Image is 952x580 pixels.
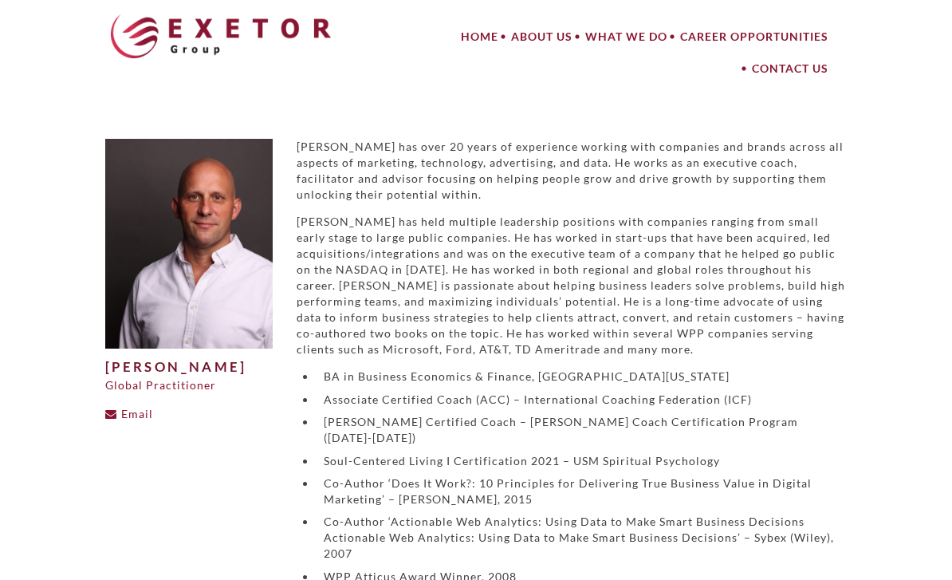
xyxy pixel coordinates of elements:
h1: [PERSON_NAME] [105,360,273,374]
p: [PERSON_NAME] has held multiple leadership positions with companies ranging from small early stag... [297,214,847,357]
a: About Us [505,21,579,53]
a: Email [105,407,153,420]
img: Jason-Burby-500x625.jpg [105,139,273,349]
div: Global Practitioner [105,377,273,393]
li: Co-Author ‘Does It Work?: 10 Principles for Delivering True Business Value in Digital Marketing’ ... [316,475,847,507]
li: Co-Author ‘Actionable Web Analytics: Using Data to Make Smart Business Decisions Actionable Web A... [316,514,847,562]
p: [PERSON_NAME] has over 20 years of experience working with companies and brands across all aspect... [297,139,847,203]
li: [PERSON_NAME] Certified Coach – [PERSON_NAME] Coach Certification Program ([DATE]-[DATE]) [316,414,847,446]
a: What We Do [579,21,674,53]
li: BA in Business Economics & Finance, [GEOGRAPHIC_DATA][US_STATE] [316,369,847,385]
li: Associate Certified Coach (ACC) – International Coaching Federation (ICF) [316,392,847,408]
a: Home [454,21,505,53]
img: The Exetor Group [111,14,331,57]
a: Career Opportunities [674,21,835,53]
a: Contact Us [745,53,835,85]
li: Soul-Centered Living I Certification 2021 – USM Spiritual Psychology [316,453,847,469]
